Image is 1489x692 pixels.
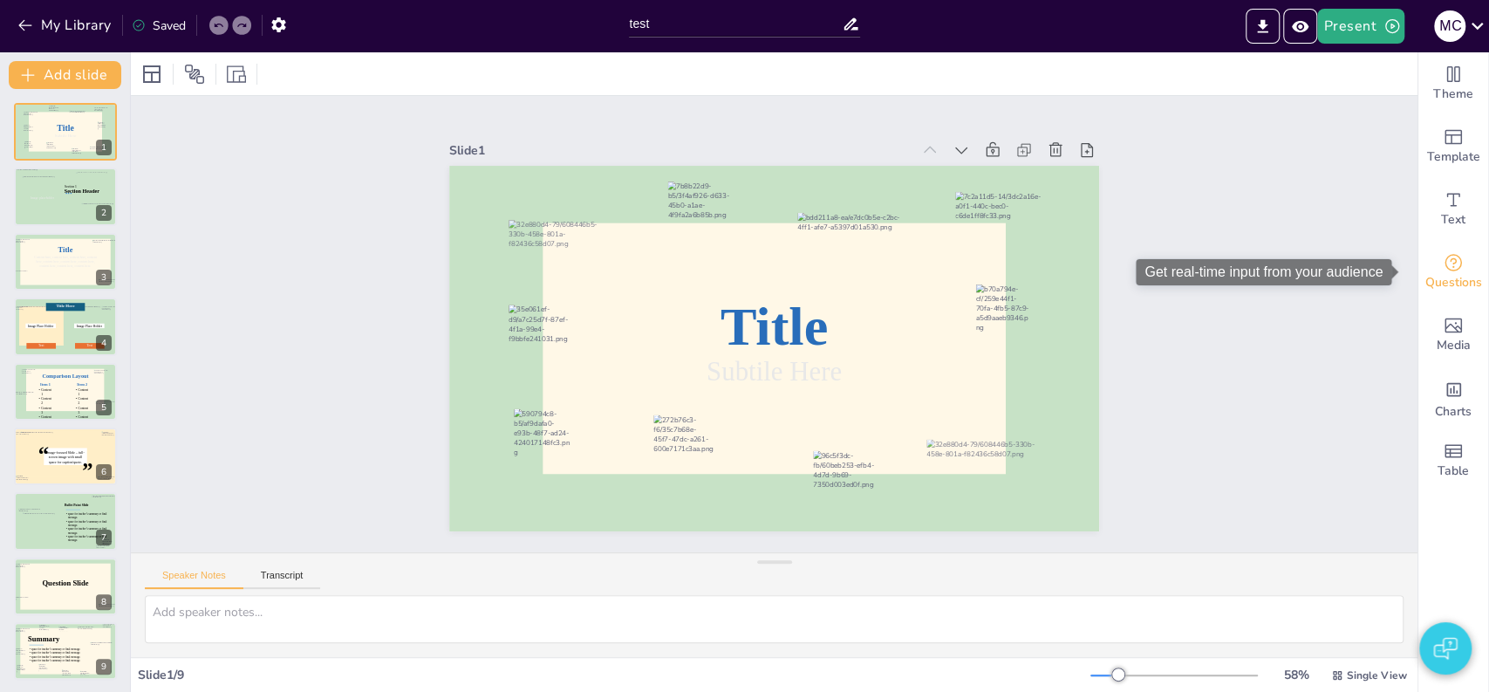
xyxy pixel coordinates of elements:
[1418,429,1488,492] div: Add a table
[14,168,117,225] div: 2
[96,400,112,415] div: 5
[14,622,117,680] div: 9
[14,103,117,161] div: 1
[1418,178,1488,241] div: Add text boxes
[184,64,205,85] span: Position
[96,464,112,480] div: 6
[96,594,112,610] div: 8
[1438,462,1469,481] span: Table
[41,415,51,422] span: Content 4
[13,11,119,39] button: My Library
[629,11,842,37] input: Insert title
[1434,10,1465,42] div: M C
[1435,402,1472,421] span: Charts
[14,428,117,485] div: 6
[1418,52,1488,115] div: Change the overall theme
[138,60,166,88] div: Layout
[1418,367,1488,429] div: Add charts and graphs
[96,270,112,285] div: 3
[1347,668,1407,682] span: Single View
[223,60,249,88] div: Resize presentation
[1434,9,1465,44] button: M C
[1437,336,1471,355] span: Media
[1275,667,1317,683] div: 58 %
[14,492,117,550] div: 7
[96,335,112,351] div: 4
[78,406,88,414] span: Content 3
[96,140,112,155] div: 1
[9,61,121,89] button: Add slide
[41,406,51,414] span: Content 3
[1283,9,1317,44] button: Preview Presentation
[1425,273,1482,292] span: Questions
[78,415,88,422] span: Content 4
[138,667,1090,683] div: Slide 1 / 9
[96,205,112,221] div: 2
[1418,115,1488,178] div: Add ready made slides
[1136,259,1391,285] div: Get real-time input from your audience
[145,570,243,589] button: Speaker Notes
[1418,304,1488,367] div: Add images, graphics, shapes or video
[1317,9,1404,44] button: Present
[243,570,321,589] button: Transcript
[1427,147,1480,167] span: Template
[132,17,186,34] div: Saved
[468,109,929,174] div: Slide 1
[14,363,117,421] div: 5
[14,298,117,355] div: 4
[34,256,97,268] span: Content here, content here, content here, content here, content here, content here, content here,...
[14,233,117,291] div: 3
[1441,210,1465,230] span: Text
[14,558,117,615] div: 8
[96,530,112,545] div: 7
[1246,9,1280,44] button: Export to PowerPoint
[1418,241,1488,304] div: Get real-time input from your audience
[1433,85,1473,104] span: Theme
[96,659,112,675] div: 9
